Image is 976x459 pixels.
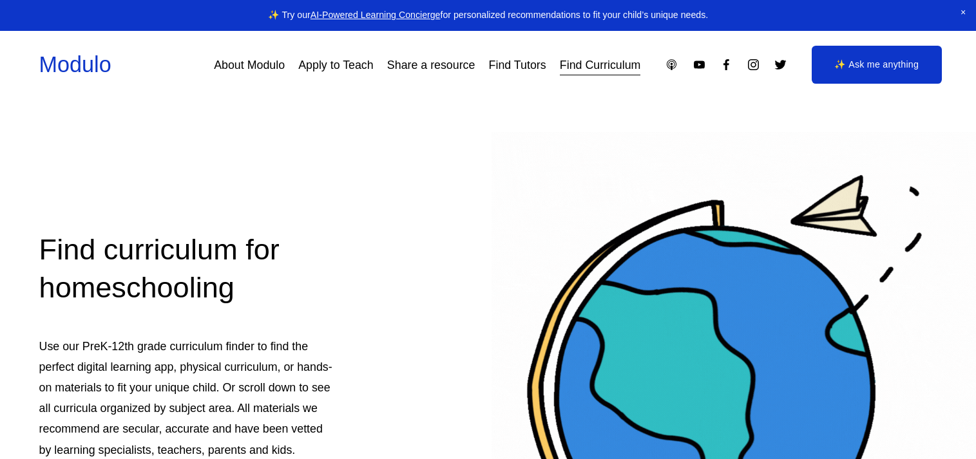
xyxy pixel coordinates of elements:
a: Find Tutors [489,53,546,77]
a: Apple Podcasts [665,58,678,71]
a: Find Curriculum [560,53,641,77]
a: Instagram [747,58,760,71]
a: YouTube [693,58,706,71]
a: Share a resource [387,53,475,77]
a: Twitter [774,58,787,71]
a: Apply to Teach [298,53,373,77]
a: Facebook [720,58,733,71]
h2: Find curriculum for homeschooling [39,230,334,306]
a: ✨ Ask me anything [812,46,942,84]
a: About Modulo [214,53,285,77]
a: Modulo [39,52,111,77]
a: AI-Powered Learning Concierge [311,10,441,20]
